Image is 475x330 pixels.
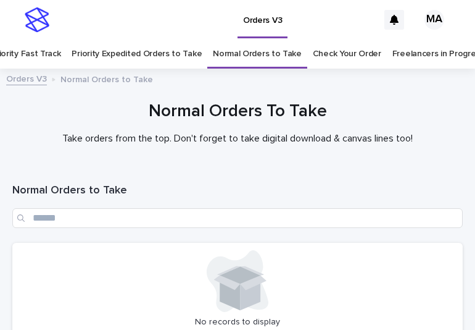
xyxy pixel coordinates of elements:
img: stacker-logo-s-only.png [25,7,49,32]
h1: Normal Orders to Take [12,184,463,198]
p: Normal Orders to Take [60,72,153,85]
div: MA [424,10,444,30]
p: No records to display [20,317,455,328]
a: Orders V3 [6,71,47,85]
a: Check Your Order [313,40,381,69]
a: Priority Expedited Orders to Take [72,40,202,69]
a: Normal Orders to Take [213,40,302,69]
input: Search [12,208,463,228]
p: Take orders from the top. Don't forget to take digital download & canvas lines too! [12,133,463,145]
h1: Normal Orders To Take [12,100,463,123]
